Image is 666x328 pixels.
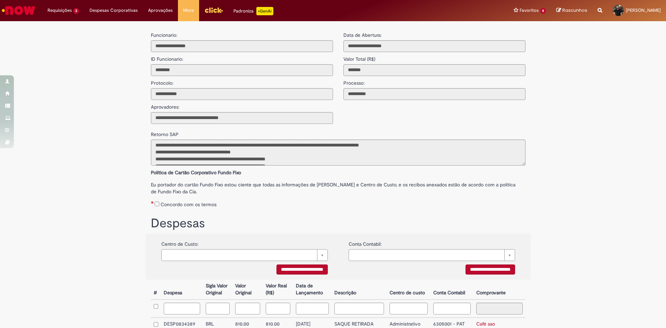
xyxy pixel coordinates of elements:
a: Limpar campo {0} [161,249,328,261]
label: Valor Total (R$) [343,52,375,62]
b: Política de Cartão Corporativo Fundo Fixo [151,169,241,176]
span: More [183,7,194,14]
p: +GenAi [256,7,273,15]
th: Conta Contabil [430,280,473,300]
a: Limpar campo {0} [349,249,515,261]
h1: Despesas [151,217,526,230]
label: Data de Abertura: [343,32,382,39]
th: Sigla Valor Original [203,280,232,300]
label: Concordo com os termos [161,201,216,208]
img: click_logo_yellow_360x200.png [204,5,223,15]
label: Processo: [343,76,365,86]
label: Aprovadores: [151,100,179,110]
span: Requisições [48,7,72,14]
span: Despesas Corporativas [89,7,138,14]
th: Valor Real (R$) [263,280,293,300]
span: Rascunhos [562,7,587,14]
span: 3 [73,8,79,14]
span: [PERSON_NAME] [626,7,661,13]
th: Centro de custo [387,280,430,300]
div: Padroniza [233,7,273,15]
th: Descrição [332,280,387,300]
th: Data de Lançamento [293,280,331,300]
span: 8 [540,8,546,14]
a: Rascunhos [556,7,587,14]
label: Conta Contabil: [349,237,382,247]
label: Centro de Custo: [161,237,198,247]
span: Aprovações [148,7,173,14]
th: Valor Original [232,280,263,300]
label: ID Funcionario: [151,52,183,62]
label: Funcionario: [151,32,177,39]
label: Retorno SAP [151,127,179,138]
label: Eu portador do cartão Fundo Fixo estou ciente que todas as informações de [PERSON_NAME] e Centro ... [151,178,526,195]
th: # [151,280,161,300]
th: Comprovante [473,280,526,300]
th: Despesa [161,280,203,300]
label: Protocolo: [151,76,173,86]
span: Favoritos [520,7,539,14]
img: ServiceNow [1,3,36,17]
